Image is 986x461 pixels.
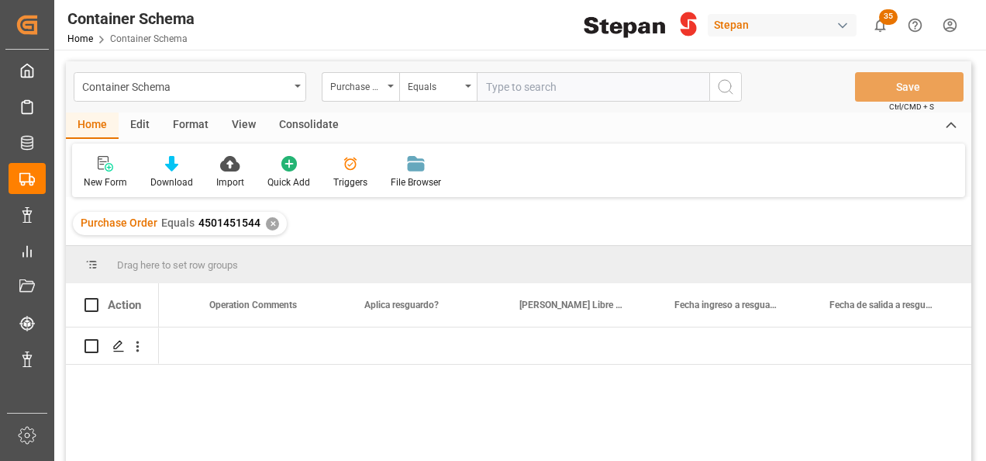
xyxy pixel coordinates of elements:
[84,175,127,189] div: New Form
[74,72,306,102] button: open menu
[333,175,367,189] div: Triggers
[67,33,93,44] a: Home
[66,113,119,139] div: Home
[584,12,697,39] img: Stepan_Company_logo.svg.png_1713531530.png
[709,72,742,102] button: search button
[322,72,399,102] button: open menu
[708,14,857,36] div: Stepan
[267,175,310,189] div: Quick Add
[67,7,195,30] div: Container Schema
[477,72,709,102] input: Type to search
[708,10,863,40] button: Stepan
[391,175,441,189] div: File Browser
[161,217,195,229] span: Equals
[889,101,934,113] span: Ctrl/CMD + S
[519,300,623,310] span: [PERSON_NAME] Libre en [GEOGRAPHIC_DATA] externo
[117,259,238,271] span: Drag here to set row groups
[108,298,141,312] div: Action
[855,72,964,102] button: Save
[266,217,279,230] div: ✕
[267,113,350,139] div: Consolidate
[216,175,244,189] div: Import
[879,9,898,25] span: 35
[81,217,157,229] span: Purchase Order
[198,217,260,229] span: 4501451544
[150,175,193,189] div: Download
[399,72,477,102] button: open menu
[674,300,778,310] span: Fecha ingreso a resguardo
[863,8,898,43] button: show 35 new notifications
[408,76,460,94] div: Equals
[82,76,289,95] div: Container Schema
[119,113,161,139] div: Edit
[209,300,297,310] span: Operation Comments
[829,300,933,310] span: Fecha de salida a resguardo
[364,300,439,310] span: Aplica resguardo?
[898,8,933,43] button: Help Center
[161,113,220,139] div: Format
[66,328,159,365] div: Press SPACE to select this row.
[330,76,383,94] div: Purchase Order
[220,113,267,139] div: View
